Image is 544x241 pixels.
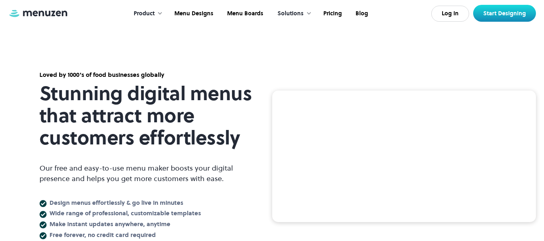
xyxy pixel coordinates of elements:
div: Solutions [277,9,304,18]
a: Pricing [316,1,348,26]
strong: Make instant updates anywhere, anytime [50,220,170,228]
strong: Free forever, no credit card required [50,231,156,239]
a: Log In [431,6,469,22]
div: Product [134,9,155,18]
div: Product [126,1,167,26]
a: Menu Designs [167,1,219,26]
div: Solutions [269,1,316,26]
strong: Wide range of professional, customizable templates [50,209,201,217]
h1: Stunning digital menus that attract more customers effortlessly [39,82,261,149]
div: Loved by 1000's of food businesses globally [39,70,261,79]
a: Start Designing [473,5,536,22]
p: Our free and easy-to-use menu maker boosts your digital presence and helps you get more customers... [39,163,261,184]
a: Blog [348,1,374,26]
strong: Design menus effortlessly & go live in minutes [50,198,183,207]
a: Menu Boards [219,1,269,26]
